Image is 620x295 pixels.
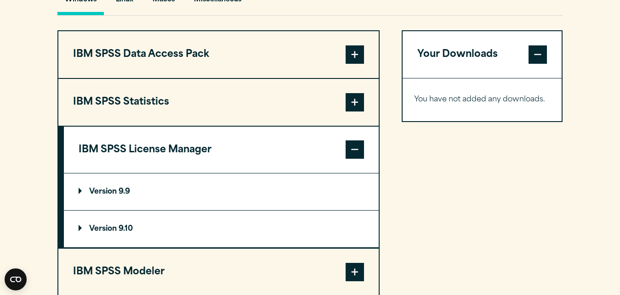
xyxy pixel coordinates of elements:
p: Version 9.10 [79,225,133,233]
summary: Version 9.10 [64,211,379,247]
summary: Version 9.9 [64,173,379,210]
div: Your Downloads [403,78,562,121]
button: Your Downloads [403,31,562,78]
button: IBM SPSS Statistics [58,79,379,126]
button: Open CMP widget [5,268,27,290]
button: IBM SPSS Data Access Pack [58,31,379,78]
p: Version 9.9 [79,188,130,195]
button: IBM SPSS License Manager [64,127,379,173]
div: IBM SPSS License Manager [64,173,379,248]
p: You have not added any downloads. [414,93,551,106]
